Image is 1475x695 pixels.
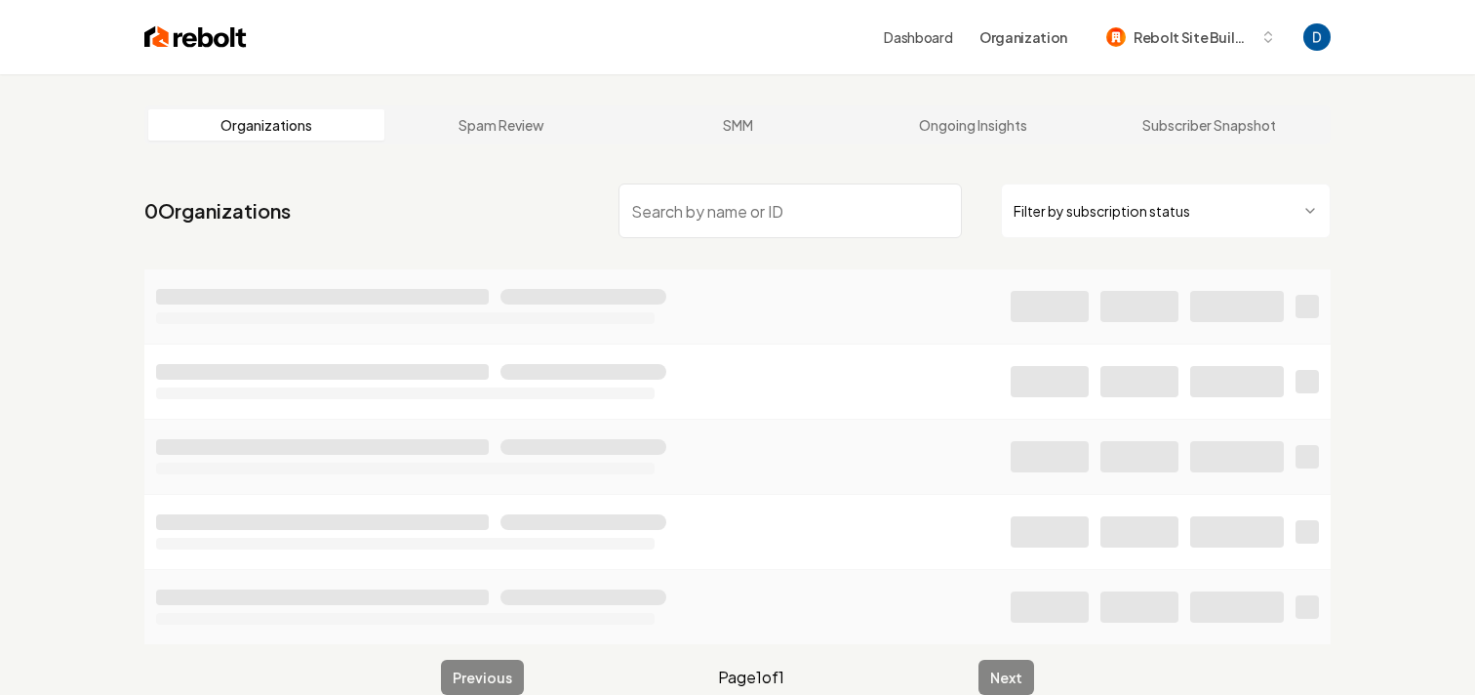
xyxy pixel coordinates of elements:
a: Subscriber Snapshot [1091,109,1327,141]
img: Rebolt Logo [144,23,247,51]
span: Page 1 of 1 [718,666,784,689]
a: Dashboard [884,27,952,47]
button: Organization [968,20,1079,55]
a: Spam Review [384,109,620,141]
a: 0Organizations [144,197,291,225]
img: Rebolt Site Builder [1106,27,1126,47]
input: Search by name or ID [618,184,962,238]
a: SMM [619,109,856,141]
span: Rebolt Site Builder [1134,27,1253,48]
a: Organizations [148,109,384,141]
img: David Rice [1303,23,1331,51]
a: Ongoing Insights [856,109,1092,141]
button: Open user button [1303,23,1331,51]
